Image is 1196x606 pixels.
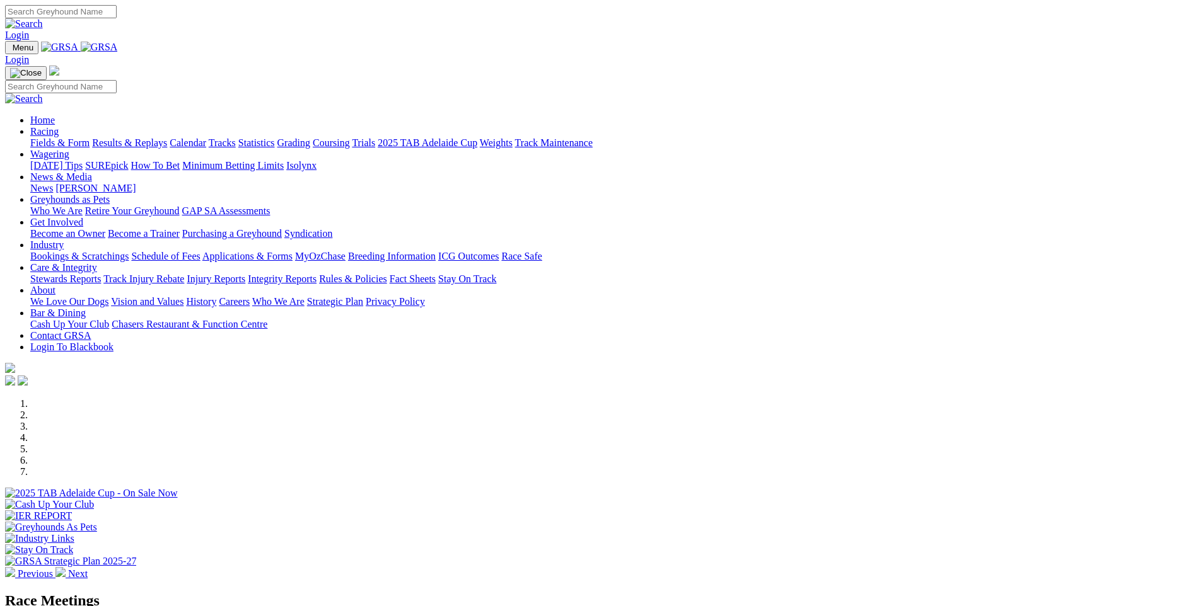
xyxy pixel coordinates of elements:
[30,217,83,227] a: Get Involved
[348,251,436,261] a: Breeding Information
[390,273,436,284] a: Fact Sheets
[5,54,29,65] a: Login
[480,137,513,148] a: Weights
[202,251,293,261] a: Applications & Forms
[182,228,282,239] a: Purchasing a Greyhound
[252,296,305,307] a: Who We Are
[5,567,15,577] img: chevron-left-pager-white.svg
[30,160,1191,171] div: Wagering
[5,488,178,499] img: 2025 TAB Adelaide Cup - On Sale Now
[81,42,118,53] img: GRSA
[30,183,1191,194] div: News & Media
[313,137,350,148] a: Coursing
[30,296,1191,307] div: About
[366,296,425,307] a: Privacy Policy
[352,137,375,148] a: Trials
[438,251,499,261] a: ICG Outcomes
[30,228,1191,239] div: Get Involved
[30,262,97,273] a: Care & Integrity
[5,375,15,386] img: facebook.svg
[5,18,43,30] img: Search
[30,273,101,284] a: Stewards Reports
[182,205,270,216] a: GAP SA Assessments
[187,273,245,284] a: Injury Reports
[30,251,1191,262] div: Industry
[55,567,66,577] img: chevron-right-pager-white.svg
[238,137,275,148] a: Statistics
[10,68,42,78] img: Close
[30,115,55,125] a: Home
[248,273,316,284] a: Integrity Reports
[68,568,88,579] span: Next
[5,41,38,54] button: Toggle navigation
[55,568,88,579] a: Next
[30,183,53,193] a: News
[30,228,105,239] a: Become an Owner
[5,66,47,80] button: Toggle navigation
[30,273,1191,285] div: Care & Integrity
[501,251,542,261] a: Race Safe
[103,273,184,284] a: Track Injury Rebate
[30,296,108,307] a: We Love Our Dogs
[5,510,72,522] img: IER REPORT
[30,330,91,341] a: Contact GRSA
[284,228,332,239] a: Syndication
[18,375,28,386] img: twitter.svg
[49,66,59,76] img: logo-grsa-white.png
[170,137,206,148] a: Calendar
[286,160,316,171] a: Isolynx
[5,30,29,40] a: Login
[30,171,92,182] a: News & Media
[5,568,55,579] a: Previous
[30,239,64,250] a: Industry
[5,544,73,556] img: Stay On Track
[30,137,1191,149] div: Racing
[5,556,136,567] img: GRSA Strategic Plan 2025-27
[30,341,113,352] a: Login To Blackbook
[108,228,180,239] a: Become a Trainer
[219,296,250,307] a: Careers
[30,160,83,171] a: [DATE] Tips
[13,43,33,52] span: Menu
[30,205,1191,217] div: Greyhounds as Pets
[85,205,180,216] a: Retire Your Greyhound
[30,319,1191,330] div: Bar & Dining
[378,137,477,148] a: 2025 TAB Adelaide Cup
[277,137,310,148] a: Grading
[295,251,345,261] a: MyOzChase
[30,194,110,205] a: Greyhounds as Pets
[182,160,284,171] a: Minimum Betting Limits
[5,522,97,533] img: Greyhounds As Pets
[209,137,236,148] a: Tracks
[41,42,78,53] img: GRSA
[186,296,216,307] a: History
[30,126,59,137] a: Racing
[5,5,117,18] input: Search
[30,307,86,318] a: Bar & Dining
[5,363,15,373] img: logo-grsa-white.png
[5,499,94,510] img: Cash Up Your Club
[111,296,183,307] a: Vision and Values
[92,137,167,148] a: Results & Replays
[5,93,43,105] img: Search
[5,533,74,544] img: Industry Links
[307,296,363,307] a: Strategic Plan
[30,251,129,261] a: Bookings & Scratchings
[30,137,90,148] a: Fields & Form
[438,273,496,284] a: Stay On Track
[131,251,200,261] a: Schedule of Fees
[85,160,128,171] a: SUREpick
[30,149,69,159] a: Wagering
[18,568,53,579] span: Previous
[30,285,55,295] a: About
[30,205,83,216] a: Who We Are
[319,273,387,284] a: Rules & Policies
[515,137,593,148] a: Track Maintenance
[5,80,117,93] input: Search
[55,183,136,193] a: [PERSON_NAME]
[112,319,267,329] a: Chasers Restaurant & Function Centre
[30,319,109,329] a: Cash Up Your Club
[131,160,180,171] a: How To Bet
